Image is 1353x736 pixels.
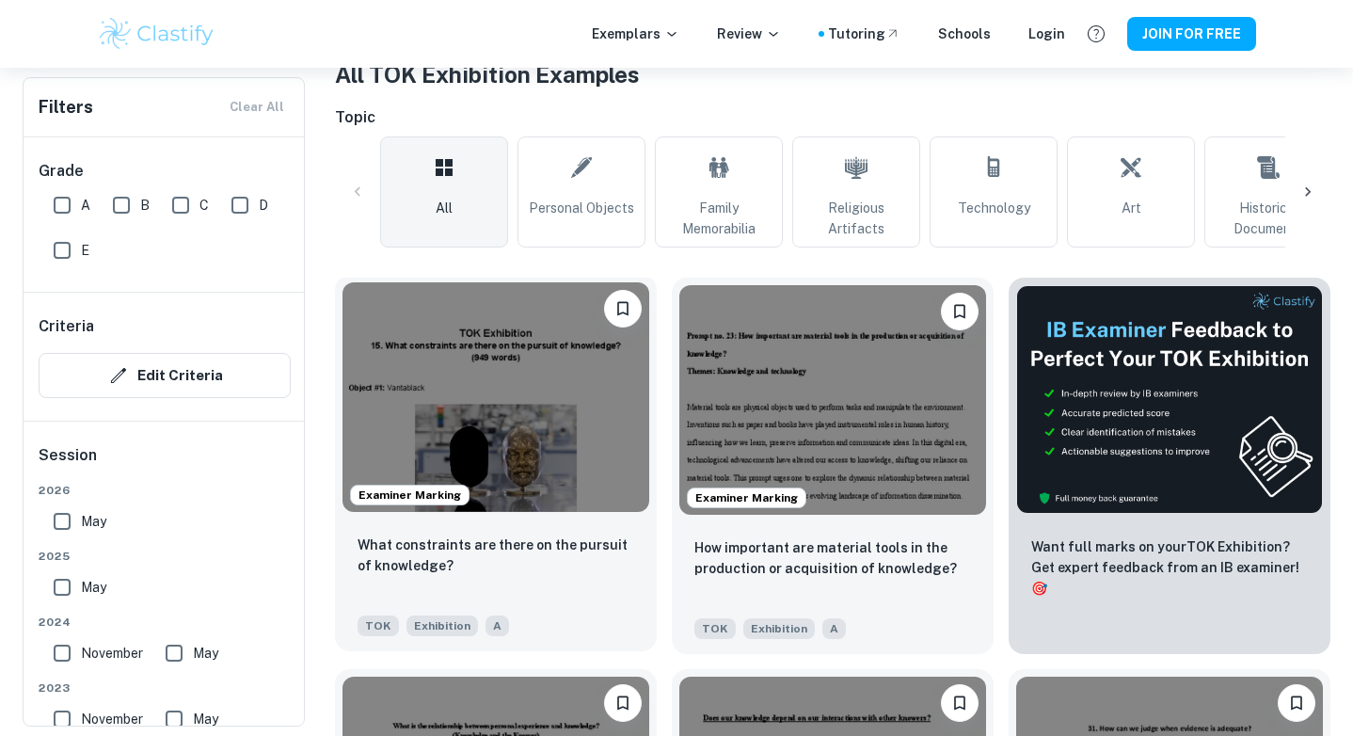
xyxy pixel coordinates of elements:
[199,195,209,216] span: C
[1080,18,1112,50] button: Help and Feedback
[436,198,453,218] span: All
[828,24,900,44] a: Tutoring
[941,293,979,330] button: Please log in to bookmark exemplars
[1031,536,1308,599] p: Want full marks on your TOK Exhibition ? Get expert feedback from an IB examiner!
[743,618,815,639] span: Exhibition
[335,57,1330,91] h1: All TOK Exhibition Examples
[592,24,679,44] p: Exemplars
[938,24,991,44] a: Schools
[81,643,143,664] span: November
[1009,278,1330,654] a: ThumbnailWant full marks on yourTOK Exhibition? Get expert feedback from an IB examiner!
[1213,198,1324,239] span: Historical Documents
[604,684,642,722] button: Please log in to bookmark exemplars
[81,195,90,216] span: A
[694,618,736,639] span: TOK
[39,353,291,398] button: Edit Criteria
[342,282,649,512] img: TOK Exhibition example thumbnail: What constraints are there on the pursui
[39,614,291,631] span: 2024
[1278,684,1315,722] button: Please log in to bookmark exemplars
[351,487,469,504] span: Examiner Marking
[406,616,478,636] span: Exhibition
[941,684,979,722] button: Please log in to bookmark exemplars
[193,643,218,664] span: May
[822,618,846,639] span: A
[663,198,774,239] span: Family Memorabilia
[1031,581,1047,596] span: 🎯
[39,94,93,120] h6: Filters
[39,315,94,338] h6: Criteria
[529,198,634,218] span: Personal Objects
[39,444,291,482] h6: Session
[81,240,89,261] span: E
[335,106,1330,129] h6: Topic
[39,482,291,499] span: 2026
[672,278,994,654] a: Examiner MarkingPlease log in to bookmark exemplarsHow important are material tools in the produc...
[335,278,657,654] a: Examiner MarkingPlease log in to bookmark exemplarsWhat constraints are there on the pursuit of k...
[1122,198,1141,218] span: Art
[1028,24,1065,44] a: Login
[97,15,216,53] img: Clastify logo
[679,285,986,515] img: TOK Exhibition example thumbnail: How important are material tools in the
[485,616,509,636] span: A
[688,489,805,506] span: Examiner Marking
[81,709,143,729] span: November
[717,24,781,44] p: Review
[193,709,218,729] span: May
[801,198,912,239] span: Religious Artifacts
[39,548,291,565] span: 2025
[81,577,106,598] span: May
[694,537,971,579] p: How important are material tools in the production or acquisition of knowledge?
[1016,285,1323,514] img: Thumbnail
[958,198,1030,218] span: Technology
[39,680,291,696] span: 2023
[39,160,291,183] h6: Grade
[140,195,150,216] span: B
[81,511,106,532] span: May
[358,616,399,636] span: TOK
[259,195,268,216] span: D
[358,535,634,576] p: What constraints are there on the pursuit of knowledge?
[604,290,642,328] button: Please log in to bookmark exemplars
[1127,17,1256,51] button: JOIN FOR FREE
